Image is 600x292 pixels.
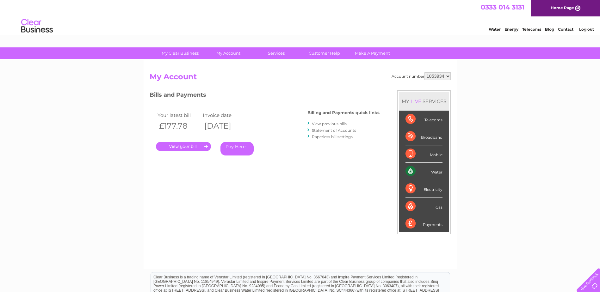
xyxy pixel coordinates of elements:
[156,119,201,132] th: £177.78
[392,72,451,80] div: Account number
[312,134,353,139] a: Paperless bill settings
[579,27,594,32] a: Log out
[405,215,442,232] div: Payments
[489,27,501,32] a: Water
[558,27,573,32] a: Contact
[250,47,302,59] a: Services
[151,3,450,31] div: Clear Business is a trading name of Verastar Limited (registered in [GEOGRAPHIC_DATA] No. 3667643...
[405,198,442,215] div: Gas
[156,142,211,151] a: .
[522,27,541,32] a: Telecoms
[307,110,380,115] h4: Billing and Payments quick links
[346,47,399,59] a: Make A Payment
[220,142,254,155] a: Pay Here
[21,16,53,36] img: logo.png
[298,47,350,59] a: Customer Help
[405,111,442,128] div: Telecoms
[154,47,206,59] a: My Clear Business
[405,163,442,180] div: Water
[405,128,442,145] div: Broadband
[399,92,449,110] div: MY SERVICES
[202,47,254,59] a: My Account
[405,180,442,198] div: Electricity
[312,121,347,126] a: View previous bills
[405,145,442,163] div: Mobile
[150,90,380,101] h3: Bills and Payments
[545,27,554,32] a: Blog
[201,119,247,132] th: [DATE]
[504,27,518,32] a: Energy
[312,128,356,133] a: Statement of Accounts
[150,72,451,84] h2: My Account
[409,98,423,104] div: LIVE
[156,111,201,119] td: Your latest bill
[201,111,247,119] td: Invoice date
[481,3,524,11] a: 0333 014 3131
